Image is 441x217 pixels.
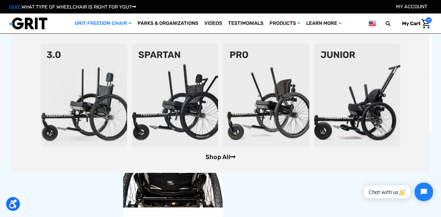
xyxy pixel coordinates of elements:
img: pro-chair.png [223,44,309,147]
span: 0 [426,17,432,23]
img: Seatback - Pro [123,142,223,207]
a: Account [396,4,427,10]
img: spartan2.png [132,44,218,147]
a: Videos [201,13,225,33]
a: Testimonials [225,13,266,33]
img: 3point0.png [41,44,127,147]
a: QUIZ:WHAT TYPE OF WHEELCHAIR IS RIGHT FOR YOU? [9,4,136,10]
iframe: Tidio Chat [357,177,438,206]
a: Parks & Organizations [134,13,201,33]
a: Learn More [303,13,345,33]
span: QUIZ: [9,4,21,10]
img: us.png [369,20,376,27]
img: junior-chair.png [314,44,401,147]
img: GRIT All-Terrain Wheelchair and Mobility Equipment [9,17,47,30]
a: Products [266,13,303,33]
a: GRIT Freedom Chair [72,13,134,33]
img: Cart [421,19,430,29]
a: Cart with 0 items [398,17,432,30]
span: My Cart [402,21,420,26]
input: Search [388,17,398,30]
a: Shop All [205,153,236,161]
a: Seatback - Pro,$1,200.00 [123,138,223,211]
